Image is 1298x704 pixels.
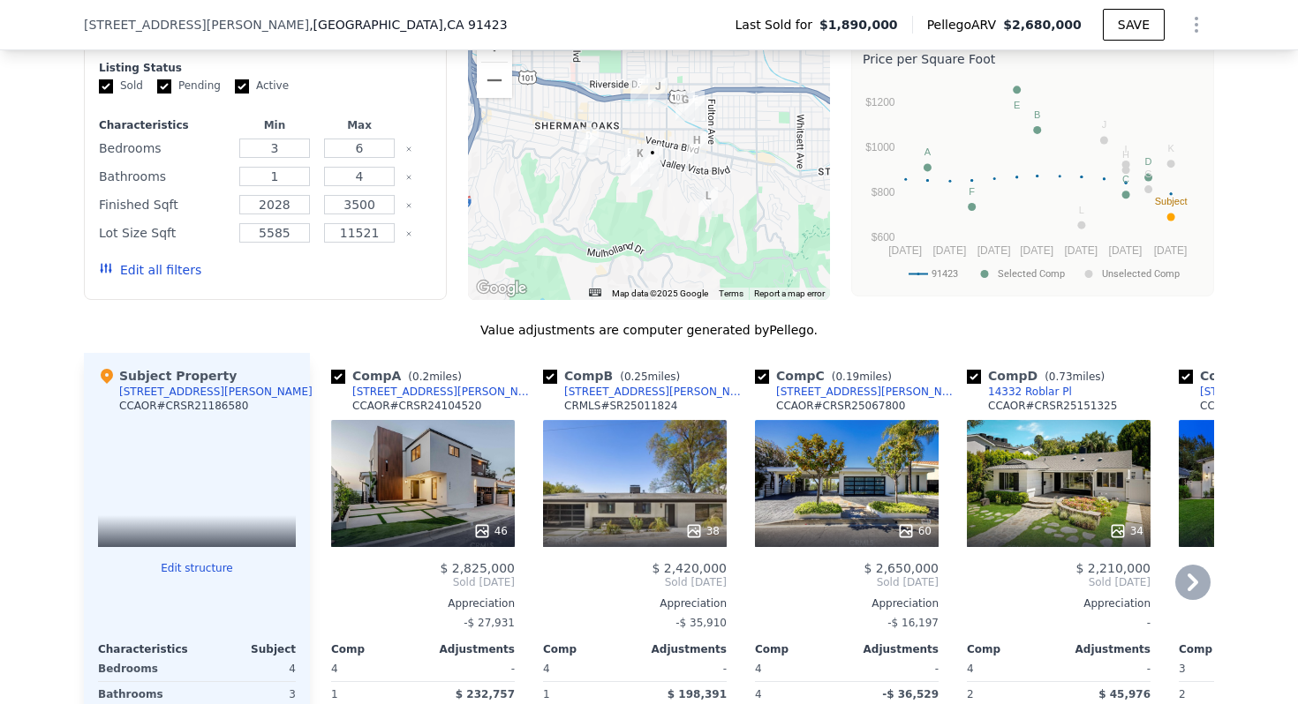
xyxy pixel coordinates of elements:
img: Google [472,277,531,300]
text: Selected Comp [998,268,1065,280]
div: 13916 Valleyheart Dr [630,74,650,104]
div: 4041 Davana Rd [643,144,662,174]
button: Edit structure [98,561,296,575]
text: $1000 [865,141,895,154]
span: , [GEOGRAPHIC_DATA] [309,16,507,34]
div: Comp D [967,367,1112,385]
div: 3637 Dixie Canyon Pl [698,187,718,217]
div: - [1062,656,1151,681]
text: J [1102,119,1107,130]
div: CRMLS # SR25011824 [564,399,677,413]
span: $ 45,976 [1098,688,1151,700]
span: 0.2 [412,371,429,383]
div: Listing Status [99,61,432,75]
text: I [1125,144,1128,154]
div: 4506 Greenbush Ave [685,91,705,121]
span: Map data ©2025 Google [612,288,708,298]
div: 13510 Valleyheart Dr N [675,91,695,121]
div: Adjustments [1059,642,1151,656]
div: 3859 Sherwood Pl [630,157,650,187]
div: Appreciation [331,596,515,610]
div: [STREET_ADDRESS][PERSON_NAME] [352,385,536,399]
span: ( miles) [401,371,468,383]
button: Clear [405,230,412,237]
span: 0.19 [835,371,859,383]
span: -$ 16,197 [887,617,939,629]
svg: A chart. [863,71,1203,292]
div: Adjustments [635,642,727,656]
div: 4040 Murietta Ave [630,145,650,175]
a: Open this area in Google Maps (opens a new window) [472,277,531,300]
button: SAVE [1103,9,1165,41]
div: Adjustments [423,642,515,656]
div: Comp B [543,367,687,385]
span: 3 [1179,663,1186,675]
text: L [1079,205,1084,215]
span: ( miles) [825,371,899,383]
div: Characteristics [99,118,229,132]
span: Sold [DATE] [967,575,1151,589]
text: [DATE] [888,244,922,257]
button: Show Options [1179,7,1214,42]
button: Zoom out [477,63,512,98]
div: 4539 Mammoth Ave [648,78,668,108]
span: Sold [DATE] [331,575,515,589]
div: Comp [1179,642,1271,656]
button: Clear [405,174,412,181]
div: - [967,610,1151,635]
text: Unselected Comp [1102,268,1180,280]
text: [DATE] [1020,244,1053,257]
span: -$ 36,529 [882,688,939,700]
div: - [638,656,727,681]
a: Terms (opens in new tab) [719,288,743,298]
text: K [1167,143,1174,154]
label: Pending [157,79,221,94]
div: Lot Size Sqft [99,221,229,245]
div: 46 [473,522,508,540]
input: Pending [157,79,171,94]
div: Appreciation [543,596,727,610]
span: Sold [DATE] [755,575,939,589]
div: CCAOR # CRSR25151325 [988,399,1117,413]
text: G [1144,169,1152,179]
div: CCAOR # CRSR24104520 [352,399,481,413]
span: $ 232,757 [456,688,515,700]
span: $ 2,210,000 [1075,561,1151,575]
text: 91423 [932,268,958,280]
div: Value adjustments are computer generated by Pellego . [84,321,1214,339]
span: Pellego ARV [927,16,1004,34]
a: 14332 Roblar Pl [967,385,1072,399]
span: $ 198,391 [668,688,727,700]
div: Comp [755,642,847,656]
div: Comp A [331,367,469,385]
text: Subject [1155,196,1188,206]
input: Sold [99,79,113,94]
div: 4 [200,656,296,681]
span: 4 [543,663,550,675]
div: 38 [685,522,720,540]
span: -$ 35,910 [675,617,727,629]
span: 4 [331,663,338,675]
label: Sold [99,79,143,94]
text: E [1014,100,1020,110]
text: F [969,186,975,197]
div: - [850,656,939,681]
text: $800 [872,186,895,198]
div: Price per Square Foot [863,47,1203,71]
text: [DATE] [1154,244,1188,257]
span: $2,680,000 [1003,18,1082,32]
div: 3839 Davana Rd [639,160,659,190]
text: H [1122,149,1129,160]
div: Bathrooms [99,164,229,189]
div: Subject [197,642,296,656]
div: Comp [331,642,423,656]
span: -$ 27,931 [464,617,515,629]
div: [STREET_ADDRESS][PERSON_NAME] [564,385,748,399]
div: Max [321,118,398,132]
text: D [1145,156,1152,167]
div: Bedrooms [98,656,193,681]
text: $1200 [865,96,895,109]
div: Min [236,118,313,132]
span: $1,890,000 [819,16,898,34]
span: Sold [DATE] [543,575,727,589]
